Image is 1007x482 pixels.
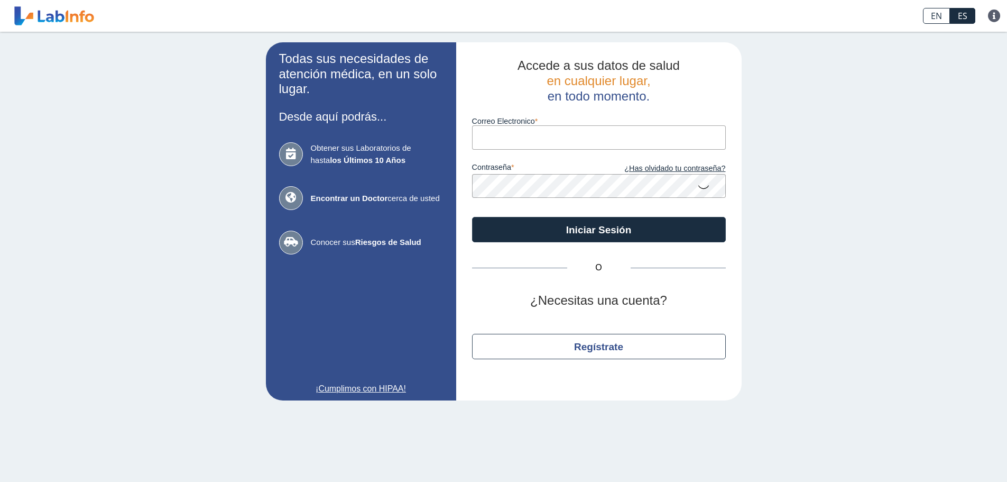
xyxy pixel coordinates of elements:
b: los Últimos 10 Años [330,156,405,165]
span: Obtener sus Laboratorios de hasta [311,142,443,166]
h2: Todas sus necesidades de atención médica, en un solo lugar. [279,51,443,97]
span: Accede a sus datos de salud [518,58,680,72]
button: Regístrate [472,334,726,359]
span: en cualquier lugar, [547,74,650,88]
a: ES [950,8,975,24]
a: ¿Has olvidado tu contraseña? [599,163,726,175]
b: Encontrar un Doctor [311,194,388,203]
label: Correo Electronico [472,117,726,125]
h3: Desde aquí podrás... [279,110,443,123]
span: en todo momento. [548,89,650,103]
label: contraseña [472,163,599,175]
h2: ¿Necesitas una cuenta? [472,293,726,308]
a: EN [923,8,950,24]
span: cerca de usted [311,193,443,205]
span: Conocer sus [311,237,443,249]
b: Riesgos de Salud [355,238,421,247]
button: Iniciar Sesión [472,217,726,242]
a: ¡Cumplimos con HIPAA! [279,383,443,395]
span: O [567,261,631,274]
